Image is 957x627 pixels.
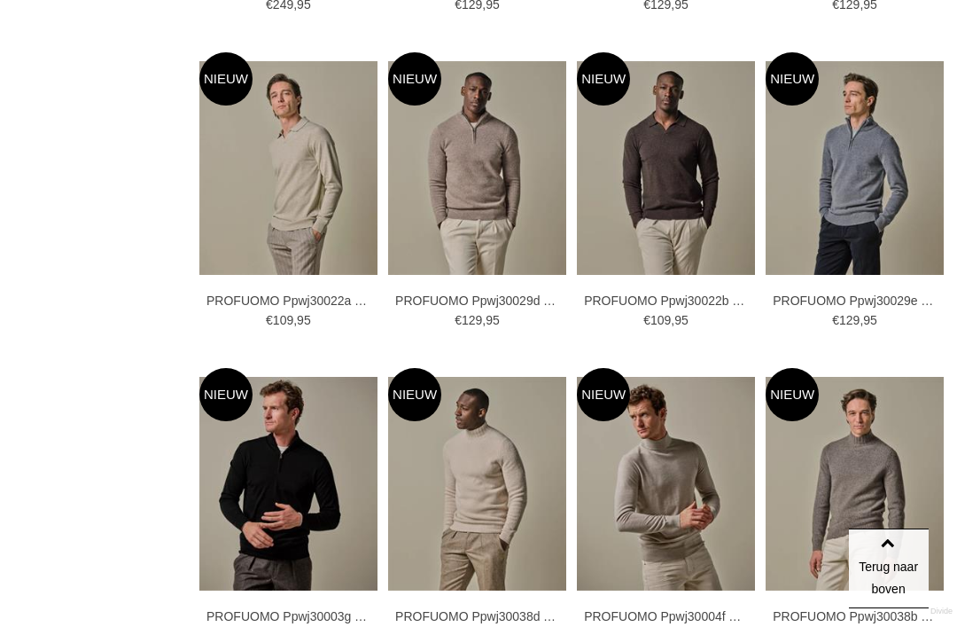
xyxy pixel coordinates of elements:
span: € [643,313,650,327]
span: 95 [674,313,689,327]
span: 95 [297,313,311,327]
img: PROFUOMO Ppwj30029d Truien [388,61,566,275]
span: , [671,313,674,327]
span: 95 [486,313,500,327]
img: PROFUOMO Ppwj30038d Truien [388,377,566,591]
img: PROFUOMO Ppwj30004f Truien [577,377,755,591]
img: PROFUOMO Ppwj30003g Truien [199,377,377,591]
span: € [455,313,462,327]
span: 129 [839,313,860,327]
img: PROFUOMO Ppwj30029e Truien [766,61,944,275]
a: PROFUOMO Ppwj30022b Truien [584,293,748,309]
span: € [832,313,839,327]
span: 95 [863,313,877,327]
a: PROFUOMO Ppwj30038d Truien [395,608,559,624]
a: PROFUOMO Ppwj30004f Truien [584,608,748,624]
span: 109 [273,313,293,327]
a: PROFUOMO Ppwj30038b Truien [773,608,937,624]
span: 109 [650,313,671,327]
img: PROFUOMO Ppwj30038b Truien [766,377,944,591]
span: , [293,313,297,327]
a: PROFUOMO Ppwj30029e Truien [773,293,937,309]
span: , [860,313,863,327]
img: PROFUOMO Ppwj30022b Truien [577,61,755,275]
span: 129 [462,313,482,327]
a: PROFUOMO Ppwj30022a Truien [206,293,370,309]
a: PROFUOMO Ppwj30029d Truien [395,293,559,309]
span: , [482,313,486,327]
a: PROFUOMO Ppwj30003g Truien [206,608,370,624]
span: € [266,313,273,327]
img: PROFUOMO Ppwj30022a Truien [199,61,377,275]
a: Terug naar boven [849,529,929,608]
